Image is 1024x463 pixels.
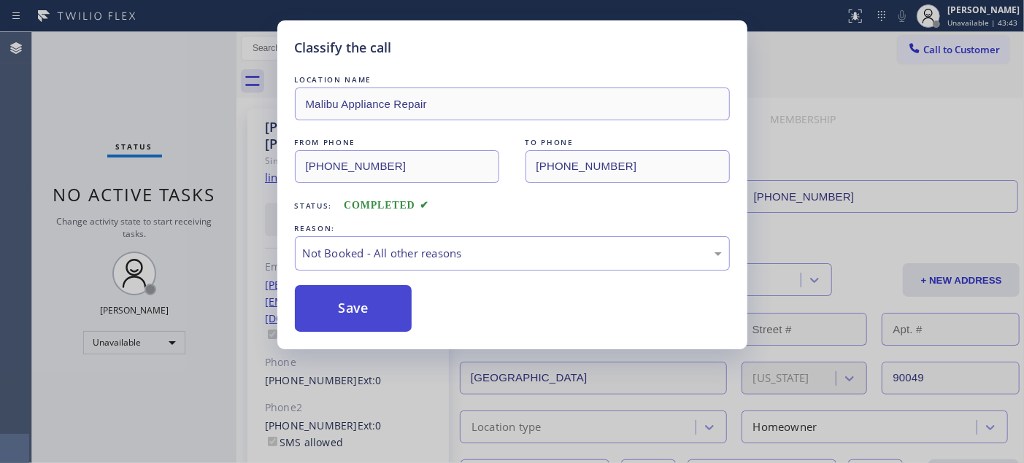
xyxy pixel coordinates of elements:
h5: Classify the call [295,38,392,58]
span: COMPLETED [344,200,428,211]
input: From phone [295,150,499,183]
div: FROM PHONE [295,135,499,150]
button: Save [295,285,412,332]
div: LOCATION NAME [295,72,730,87]
div: REASON: [295,221,730,236]
input: To phone [526,150,730,183]
span: Status: [295,201,333,211]
div: Not Booked - All other reasons [303,245,722,262]
div: TO PHONE [526,135,730,150]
